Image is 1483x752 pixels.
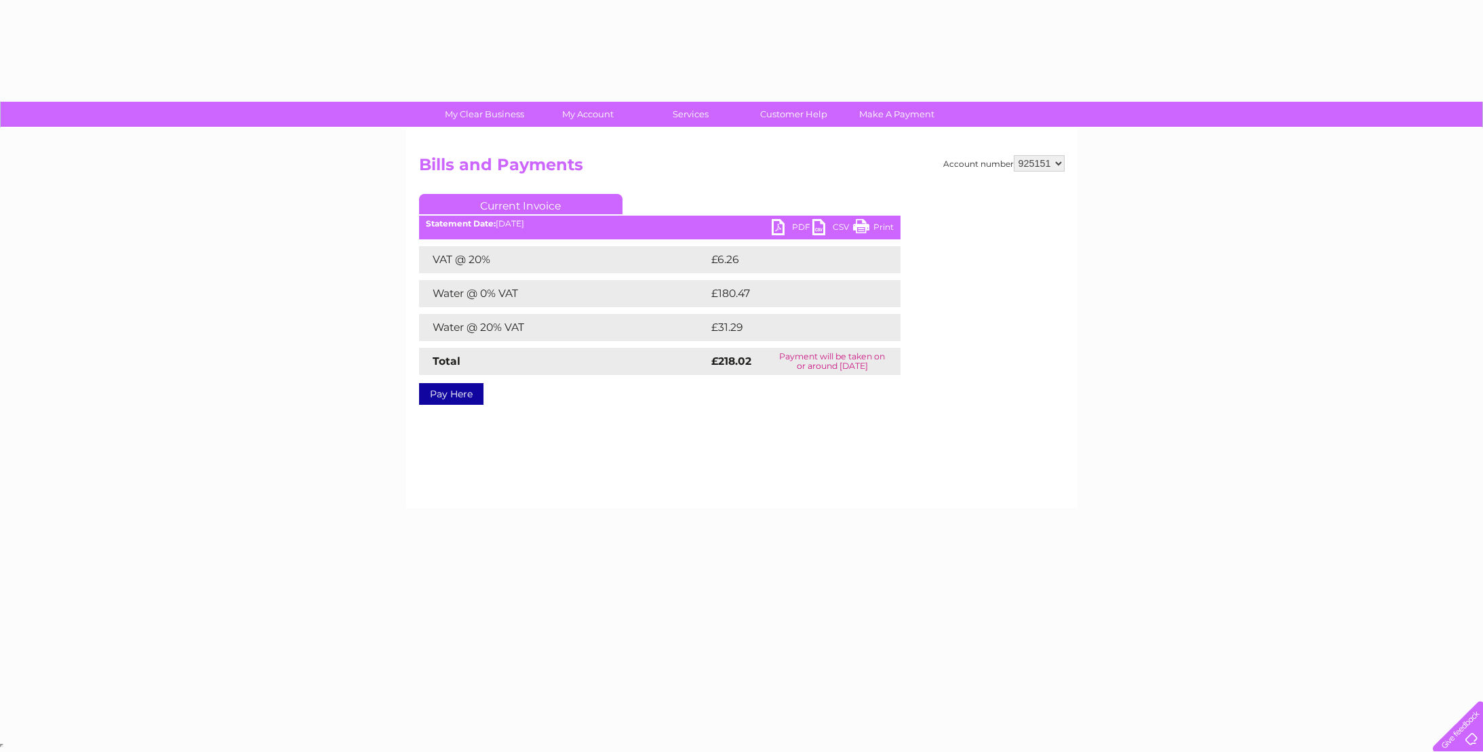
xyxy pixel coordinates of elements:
h2: Bills and Payments [419,155,1065,181]
a: Pay Here [419,383,483,405]
td: VAT @ 20% [419,246,708,273]
strong: £218.02 [711,355,751,368]
a: PDF [772,219,812,239]
td: Water @ 0% VAT [419,280,708,307]
td: Payment will be taken on or around [DATE] [764,348,901,375]
a: Current Invoice [419,194,622,214]
a: My Clear Business [429,102,540,127]
td: £180.47 [708,280,875,307]
a: Services [635,102,747,127]
a: Make A Payment [841,102,953,127]
a: Print [853,219,894,239]
div: Account number [943,155,1065,172]
td: £31.29 [708,314,872,341]
td: £6.26 [708,246,869,273]
a: My Account [532,102,644,127]
div: [DATE] [419,219,901,229]
a: CSV [812,219,853,239]
a: Customer Help [738,102,850,127]
td: Water @ 20% VAT [419,314,708,341]
strong: Total [433,355,460,368]
b: Statement Date: [426,218,496,229]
